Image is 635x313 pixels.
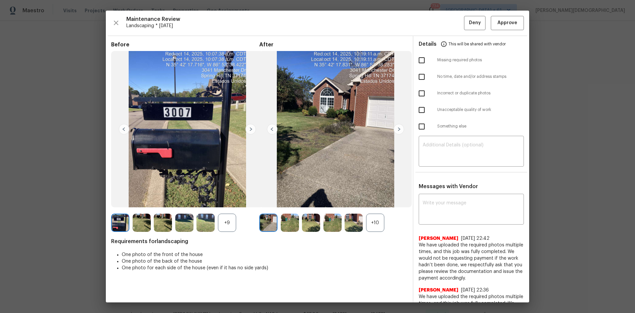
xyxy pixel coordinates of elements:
img: right-chevron-button-url [394,124,404,134]
span: Incorrect or duplicate photos [437,90,524,96]
div: +10 [366,214,384,232]
li: One photo of the back of the house [122,258,407,265]
span: We have uploaded the required photos multiple times, and this job was fully completed. We would n... [419,242,524,282]
span: Something else [437,124,524,129]
span: Approve [497,19,517,27]
span: Before [111,41,259,48]
li: One photo for each side of the house (even if it has no side yards) [122,265,407,271]
span: No time, date and/or address stamps [437,74,524,79]
div: No time, date and/or address stamps [413,69,529,85]
div: Unacceptable quality of work [413,102,529,118]
img: right-chevron-button-url [245,124,256,134]
span: Messages with Vendor [419,184,478,189]
img: left-chevron-button-url [119,124,129,134]
div: Missing required photos [413,52,529,69]
img: left-chevron-button-url [267,124,277,134]
span: Missing required photos [437,57,524,63]
span: After [259,41,407,48]
span: [PERSON_NAME] [419,287,458,293]
div: Incorrect or duplicate photos [413,85,529,102]
button: Approve [491,16,524,30]
span: Requirements for landscaping [111,238,407,245]
div: +9 [218,214,236,232]
span: [PERSON_NAME] [419,235,458,242]
span: [DATE] 22:42 [461,236,489,241]
span: [DATE] 22:36 [461,288,489,292]
span: Maintenance Review [126,16,464,23]
button: Deny [464,16,486,30]
span: This will be shared with vendor [448,36,506,52]
span: Landscaping * [DATE] [126,23,464,29]
span: Unacceptable quality of work [437,107,524,113]
div: Something else [413,118,529,135]
span: Deny [469,19,481,27]
span: Details [419,36,437,52]
li: One photo of the front of the house [122,251,407,258]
